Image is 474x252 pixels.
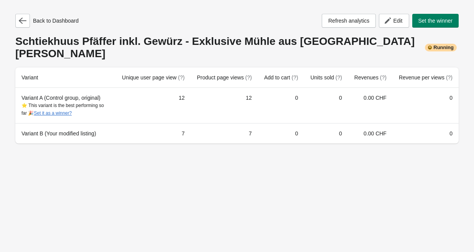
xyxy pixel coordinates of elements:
span: Revenues [354,74,387,81]
div: Back to Dashboard [15,14,79,28]
span: Add to cart [264,74,298,81]
td: 0.00 CHF [348,123,393,143]
span: (?) [178,74,184,81]
span: (?) [380,74,387,81]
th: Variant [15,68,116,88]
div: Running [425,44,457,51]
span: (?) [446,74,453,81]
div: ⭐ This variant is the best performing so far 🎉 [21,102,110,117]
span: Revenue per views [399,74,453,81]
span: Edit [393,18,402,24]
span: (?) [245,74,252,81]
button: Set it as a winner? [34,110,72,116]
td: 12 [116,88,191,123]
td: 0 [258,88,304,123]
span: Units sold [310,74,342,81]
span: Set the winner [418,18,453,24]
button: Refresh analytics [322,14,376,28]
div: Schtiekhuus Pfäffer inkl. Gewürz - Exklusive Mühle aus [GEOGRAPHIC_DATA] [PERSON_NAME] [15,35,459,60]
td: 7 [191,123,258,143]
td: 0 [393,88,459,123]
span: Refresh analytics [328,18,369,24]
td: 0 [304,123,348,143]
button: Set the winner [412,14,459,28]
span: (?) [291,74,298,81]
button: Edit [379,14,409,28]
div: Variant B (Your modified listing) [21,130,110,137]
span: Product page views [197,74,252,81]
td: 0 [304,88,348,123]
td: 0 [393,123,459,143]
td: 12 [191,88,258,123]
span: (?) [336,74,342,81]
td: 0 [258,123,304,143]
td: 7 [116,123,191,143]
div: Variant A (Control group, original) [21,94,110,117]
td: 0.00 CHF [348,88,393,123]
span: Unique user page view [122,74,184,81]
